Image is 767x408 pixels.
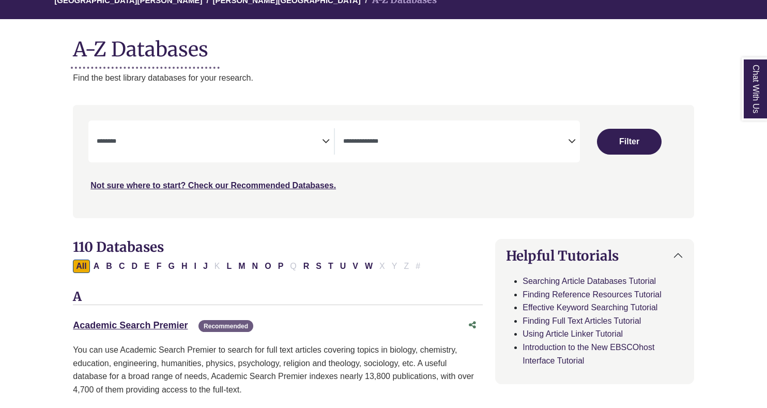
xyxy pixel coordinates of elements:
[362,260,376,273] button: Filter Results W
[178,260,191,273] button: Filter Results H
[523,303,657,312] a: Effective Keyword Searching Tutorial
[200,260,211,273] button: Filter Results J
[73,71,694,85] p: Find the best library databases for your research.
[73,260,89,273] button: All
[73,29,694,61] h1: A-Z Databases
[73,343,483,396] p: You can use Academic Search Premier to search for full text articles covering topics in biology, ...
[523,343,654,365] a: Introduction to the New EBSCOhost Interface Tutorial
[73,320,188,330] a: Academic Search Premier
[523,316,641,325] a: Finding Full Text Articles Tutorial
[198,320,253,332] span: Recommended
[165,260,177,273] button: Filter Results G
[313,260,325,273] button: Filter Results S
[128,260,141,273] button: Filter Results D
[73,290,483,305] h3: A
[73,238,164,255] span: 110 Databases
[249,260,262,273] button: Filter Results N
[343,138,569,146] textarea: Search
[496,239,693,272] button: Helpful Tutorials
[141,260,153,273] button: Filter Results E
[523,277,656,285] a: Searching Article Databases Tutorial
[523,329,623,338] a: Using Article Linker Tutorial
[191,260,199,273] button: Filter Results I
[325,260,336,273] button: Filter Results T
[224,260,235,273] button: Filter Results L
[337,260,349,273] button: Filter Results U
[90,260,103,273] button: Filter Results A
[116,260,128,273] button: Filter Results C
[90,181,336,190] a: Not sure where to start? Check our Recommended Databases.
[235,260,248,273] button: Filter Results M
[523,290,662,299] a: Finding Reference Resources Tutorial
[597,129,662,155] button: Submit for Search Results
[97,138,322,146] textarea: Search
[462,315,483,335] button: Share this database
[154,260,165,273] button: Filter Results F
[300,260,313,273] button: Filter Results R
[73,105,694,218] nav: Search filters
[73,261,424,270] div: Alpha-list to filter by first letter of database name
[103,260,115,273] button: Filter Results B
[262,260,274,273] button: Filter Results O
[275,260,287,273] button: Filter Results P
[349,260,361,273] button: Filter Results V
